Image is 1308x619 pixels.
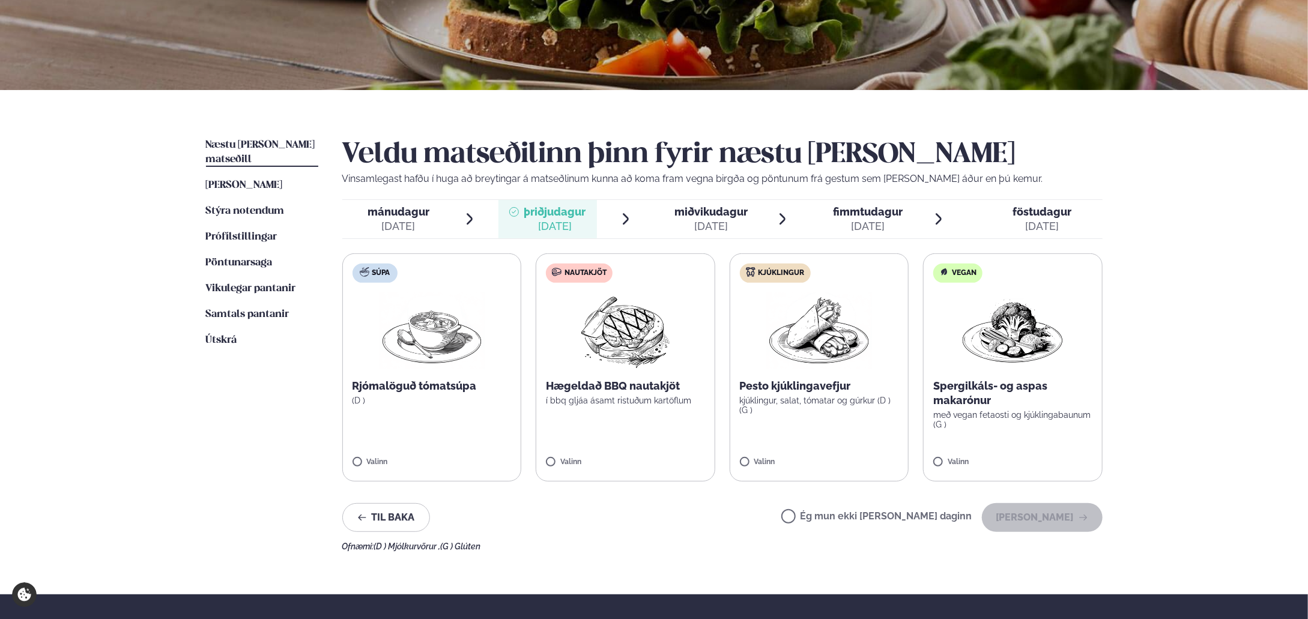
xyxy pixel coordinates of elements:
[552,267,562,277] img: beef.svg
[674,219,748,234] div: [DATE]
[206,230,277,244] a: Prófílstillingar
[206,256,273,270] a: Pöntunarsaga
[572,292,679,369] img: Beef-Meat.png
[833,205,903,218] span: fimmtudagur
[546,379,705,393] p: Hægeldað BBQ nautakjöt
[206,258,273,268] span: Pöntunarsaga
[758,268,805,278] span: Kjúklingur
[766,292,872,369] img: Wraps.png
[952,268,976,278] span: Vegan
[206,138,318,167] a: Næstu [PERSON_NAME] matseðill
[206,204,285,219] a: Stýra notendum
[933,379,1092,408] p: Spergilkáls- og aspas makarónur
[342,138,1103,172] h2: Veldu matseðilinn þinn fyrir næstu [PERSON_NAME]
[674,205,748,218] span: miðvikudagur
[342,503,430,532] button: Til baka
[206,232,277,242] span: Prófílstillingar
[524,219,586,234] div: [DATE]
[206,180,283,190] span: [PERSON_NAME]
[206,307,289,322] a: Samtals pantanir
[933,410,1092,429] p: með vegan fetaosti og kjúklingabaunum (G )
[342,542,1103,551] div: Ofnæmi:
[368,205,429,218] span: mánudagur
[746,267,755,277] img: chicken.svg
[982,503,1103,532] button: [PERSON_NAME]
[1013,205,1071,218] span: föstudagur
[360,267,369,277] img: soup.svg
[353,379,512,393] p: Rjómalöguð tómatsúpa
[12,582,37,607] a: Cookie settings
[206,206,285,216] span: Stýra notendum
[206,282,296,296] a: Vikulegar pantanir
[342,172,1103,186] p: Vinsamlegast hafðu í huga að breytingar á matseðlinum kunna að koma fram vegna birgða og pöntunum...
[546,396,705,405] p: í bbq gljáa ásamt ristuðum kartöflum
[939,267,949,277] img: Vegan.svg
[206,309,289,319] span: Samtals pantanir
[368,219,429,234] div: [DATE]
[524,205,586,218] span: þriðjudagur
[565,268,607,278] span: Nautakjöt
[374,542,441,551] span: (D ) Mjólkurvörur ,
[960,292,1065,369] img: Vegan.png
[206,335,237,345] span: Útskrá
[206,333,237,348] a: Útskrá
[353,396,512,405] p: (D )
[379,292,485,369] img: Soup.png
[372,268,390,278] span: Súpa
[206,178,283,193] a: [PERSON_NAME]
[740,379,899,393] p: Pesto kjúklingavefjur
[441,542,481,551] span: (G ) Glúten
[740,396,899,415] p: kjúklingur, salat, tómatar og gúrkur (D ) (G )
[833,219,903,234] div: [DATE]
[1013,219,1071,234] div: [DATE]
[206,140,315,165] span: Næstu [PERSON_NAME] matseðill
[206,283,296,294] span: Vikulegar pantanir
